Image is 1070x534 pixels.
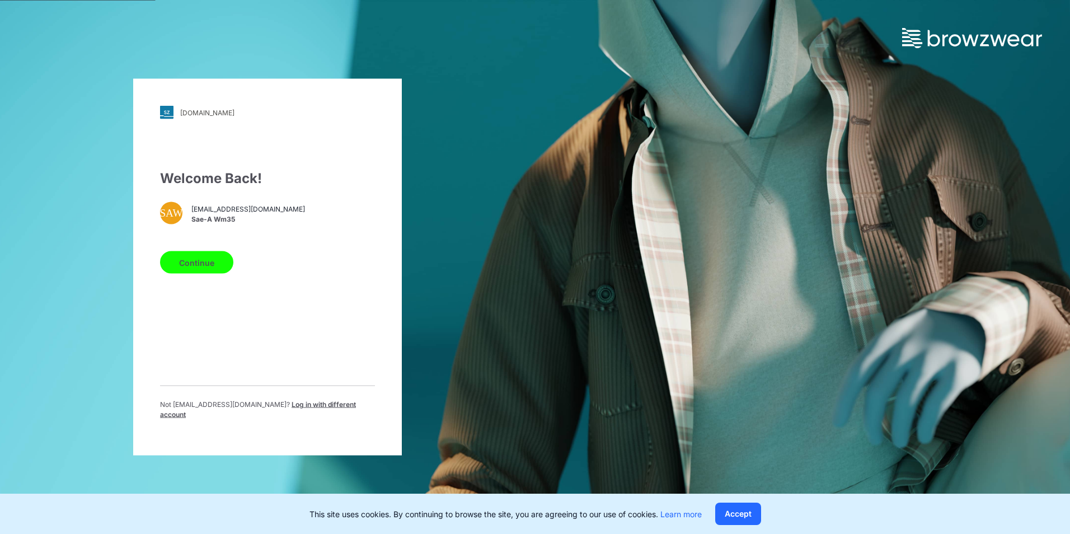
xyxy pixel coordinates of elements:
a: Learn more [660,509,702,519]
img: browzwear-logo.73288ffb.svg [902,28,1042,48]
div: [DOMAIN_NAME] [180,108,234,116]
button: Continue [160,251,233,274]
div: Welcome Back! [160,168,375,189]
button: Accept [715,503,761,525]
a: [DOMAIN_NAME] [160,106,375,119]
span: Sae-A Wm35 [191,214,305,224]
div: SAW [160,202,182,224]
img: svg+xml;base64,PHN2ZyB3aWR0aD0iMjgiIGhlaWdodD0iMjgiIHZpZXdCb3g9IjAgMCAyOCAyOCIgZmlsbD0ibm9uZSIgeG... [160,106,173,119]
span: [EMAIL_ADDRESS][DOMAIN_NAME] [191,204,305,214]
p: Not [EMAIL_ADDRESS][DOMAIN_NAME] ? [160,400,375,420]
p: This site uses cookies. By continuing to browse the site, you are agreeing to our use of cookies. [309,508,702,520]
